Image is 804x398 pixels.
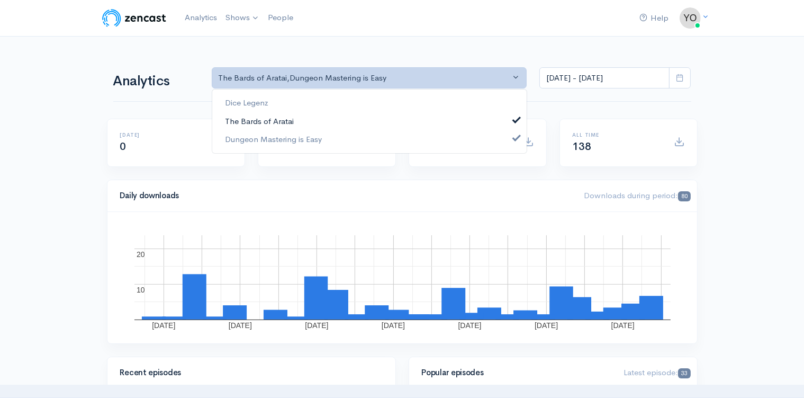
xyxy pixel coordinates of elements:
[573,140,591,153] span: 138
[225,97,268,109] span: Dice Legenz
[636,7,673,30] a: Help
[624,367,690,377] span: Latest episode:
[120,225,684,331] svg: A chart.
[264,6,297,29] a: People
[137,286,145,294] text: 10
[180,6,221,29] a: Analytics
[152,321,175,330] text: [DATE]
[584,190,690,200] span: Downloads during period:
[381,321,404,330] text: [DATE]
[225,134,322,146] span: Dungeon Mastering is Easy
[573,132,661,138] h6: All time
[611,321,634,330] text: [DATE]
[219,72,511,84] div: The Bards of Aratai , Dungeon Mastering is Easy
[120,368,376,377] h4: Recent episodes
[113,74,199,89] h1: Analytics
[535,321,558,330] text: [DATE]
[539,67,670,89] input: analytics date range selector
[137,250,145,259] text: 20
[678,368,690,378] span: 33
[678,191,690,201] span: 80
[680,7,701,29] img: ...
[305,321,328,330] text: [DATE]
[228,321,251,330] text: [DATE]
[120,191,572,200] h4: Daily downloads
[221,6,264,30] a: Shows
[422,368,611,377] h4: Popular episodes
[225,115,294,127] span: The Bards of Aratai
[120,140,127,153] span: 0
[458,321,481,330] text: [DATE]
[120,132,209,138] h6: [DATE]
[212,67,527,89] button: The Bards of Aratai, Dungeon Mastering is Easy
[101,7,168,29] img: ZenCast Logo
